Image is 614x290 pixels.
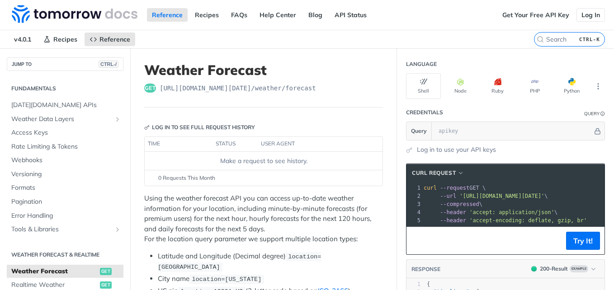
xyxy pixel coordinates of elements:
span: location=[US_STATE] [192,276,261,283]
i: Information [600,112,605,116]
span: curl [424,185,437,191]
div: 5 [406,216,422,225]
p: Using the weather forecast API you can access up-to-date weather information for your location, i... [144,193,383,244]
span: CTRL-/ [99,61,118,68]
span: 'accept: application/json' [469,209,554,215]
a: Webhooks [7,154,123,167]
div: Language [406,60,437,68]
span: Rate Limiting & Tokens [11,142,121,151]
button: PHP [517,73,552,99]
span: '[URL][DOMAIN_NAME][DATE]' [459,193,544,199]
a: [DATE][DOMAIN_NAME] APIs [7,98,123,112]
h1: Weather Forecast [144,62,383,78]
a: Tools & LibrariesShow subpages for Tools & Libraries [7,223,123,236]
span: Recipes [53,35,77,43]
button: Python [554,73,589,99]
div: 1 [406,281,420,288]
span: 0 Requests This Month [158,174,215,182]
a: Log in to use your API keys [417,145,496,154]
span: \ [424,209,557,215]
span: --compressed [440,201,479,207]
button: Ruby [480,73,515,99]
button: Try It! [566,232,600,250]
span: --header [440,209,466,215]
span: 'accept-encoding: deflate, gzip, br' [469,217,587,224]
div: Credentials [406,108,443,117]
input: apikey [434,122,593,140]
a: Recipes [38,33,82,46]
span: Error Handling [11,211,121,220]
span: v4.0.1 [9,33,36,46]
img: Tomorrow.io Weather API Docs [12,5,137,23]
span: Pagination [11,197,121,206]
div: QueryInformation [584,110,605,117]
button: Query [406,122,432,140]
h2: Weather Forecast & realtime [7,251,123,259]
a: Log In [576,8,605,22]
a: Weather Data LayersShow subpages for Weather Data Layers [7,112,123,126]
th: time [145,137,213,151]
span: Query [411,127,427,135]
span: Access Keys [11,128,121,137]
div: 2 [406,192,422,200]
span: [DATE][DOMAIN_NAME] APIs [11,101,121,110]
kbd: CTRL-K [577,35,602,44]
button: Hide [593,126,602,136]
span: https://api.tomorrow.io/v4/weather/forecast [160,84,316,93]
svg: Key [144,125,150,130]
span: { [427,281,430,287]
span: Weather Data Layers [11,115,112,124]
th: status [213,137,258,151]
li: City name [158,274,383,284]
div: 3 [406,200,422,208]
li: Latitude and Longitude (Decimal degree) [158,251,383,272]
span: get [100,281,112,289]
span: Example [570,265,588,272]
button: cURL Request [409,168,468,178]
div: 4 [406,208,422,216]
a: Rate Limiting & Tokens [7,140,123,154]
div: Make a request to see history. [148,156,379,166]
span: get [100,268,112,275]
span: cURL Request [412,169,456,177]
span: Weather Forecast [11,267,98,276]
span: Formats [11,183,121,192]
svg: More ellipsis [594,82,602,90]
span: GET \ [424,185,486,191]
h2: Fundamentals [7,84,123,93]
a: Blog [303,8,327,22]
span: \ [424,201,482,207]
button: JUMP TOCTRL-/ [7,57,123,71]
th: user agent [258,137,364,151]
button: Copy to clipboard [411,234,424,248]
a: Versioning [7,168,123,181]
span: Reference [99,35,130,43]
a: Recipes [190,8,224,22]
a: Formats [7,181,123,195]
span: get [144,84,156,93]
a: Error Handling [7,209,123,223]
a: Weather Forecastget [7,265,123,278]
a: Reference [85,33,135,46]
span: --url [440,193,456,199]
button: More Languages [591,80,605,93]
a: API Status [330,8,372,22]
div: 1 [406,184,422,192]
button: Show subpages for Tools & Libraries [114,226,121,233]
span: --request [440,185,469,191]
button: Node [443,73,478,99]
button: 200200-ResultExample [527,264,600,273]
span: Tools & Libraries [11,225,112,234]
button: Shell [406,73,441,99]
span: 200 [531,266,537,271]
a: Get Your Free API Key [497,8,574,22]
div: Query [584,110,600,117]
a: Reference [147,8,188,22]
span: Webhooks [11,156,121,165]
span: Realtime Weather [11,281,98,290]
a: FAQs [226,8,252,22]
span: --header [440,217,466,224]
svg: Search [537,36,544,43]
button: RESPONSE [411,265,441,274]
a: Pagination [7,195,123,209]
